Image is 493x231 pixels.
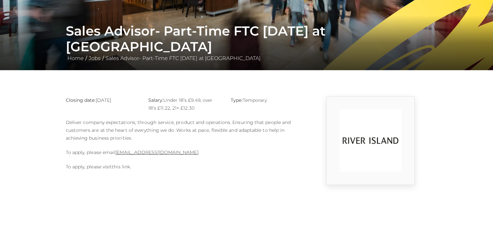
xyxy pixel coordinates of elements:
[148,97,164,103] strong: Salary:
[66,55,85,61] a: Home
[340,110,401,172] img: 9_1554823252_w6od.png
[66,96,138,104] p: [DATE]
[112,164,130,170] a: this link
[231,97,242,103] strong: Type:
[66,97,96,103] strong: Closing date:
[87,55,102,61] a: Jobs
[61,23,432,62] div: / /
[66,148,304,156] p: To apply, please email .
[66,23,428,54] h1: Sales Advisor- Part-Time FTC [DATE] at [GEOGRAPHIC_DATA]
[115,149,198,155] a: [EMAIL_ADDRESS][DOMAIN_NAME]
[148,96,221,112] p: Under 18’s £9.49, over 18’s £11.22, 21+ £12.30
[104,55,262,61] a: Sales Advisor- Part-Time FTC [DATE] at [GEOGRAPHIC_DATA]
[66,163,304,171] p: To apply, please visit .
[231,96,303,104] p: Temporary
[66,118,304,142] p: Deliver company expectations, through service, product and operations. Ensuring that people and c...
